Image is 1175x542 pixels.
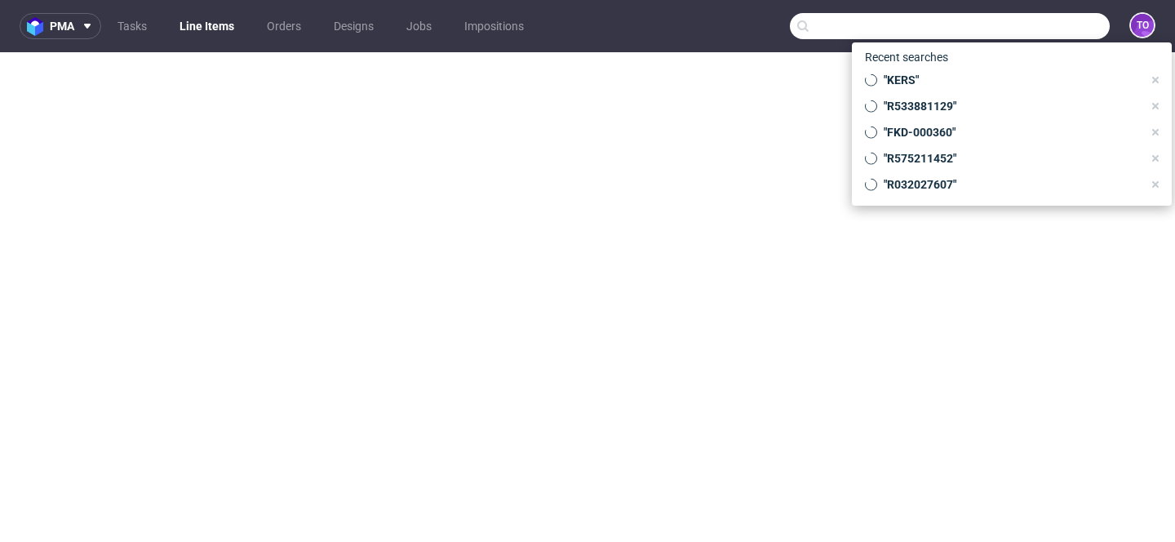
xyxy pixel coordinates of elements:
[257,13,311,39] a: Orders
[397,13,441,39] a: Jobs
[108,13,157,39] a: Tasks
[27,17,50,36] img: logo
[877,124,1142,140] span: "FKD-000360"
[454,13,534,39] a: Impositions
[50,20,74,32] span: pma
[877,176,1142,193] span: "R032027607"
[858,44,955,70] span: Recent searches
[877,72,1142,88] span: "KERS"
[877,98,1142,114] span: "R533881129"
[324,13,384,39] a: Designs
[1131,14,1154,37] figcaption: to
[170,13,244,39] a: Line Items
[20,13,101,39] button: pma
[877,150,1142,167] span: "R575211452"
